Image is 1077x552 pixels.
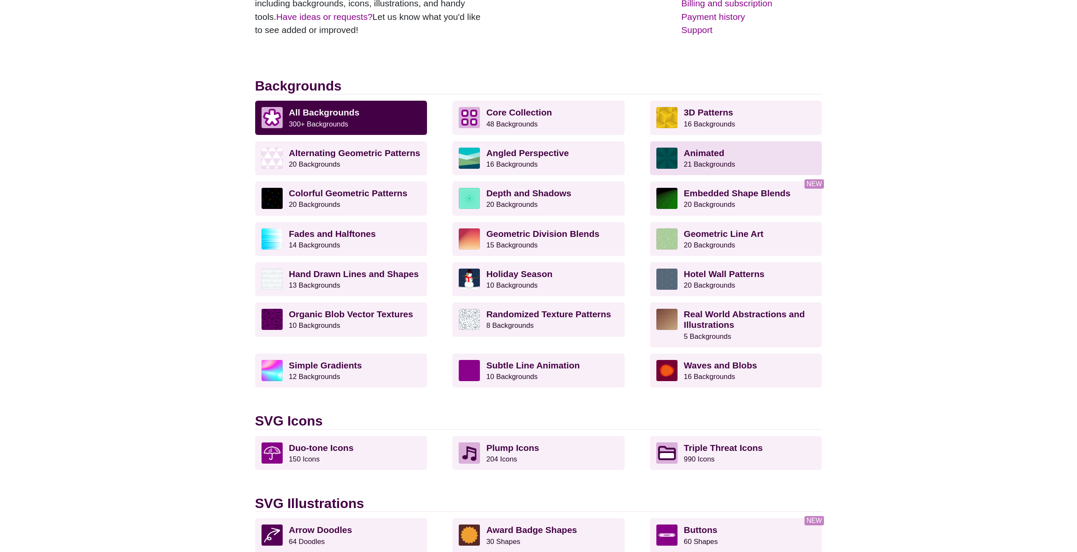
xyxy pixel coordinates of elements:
[262,309,283,330] img: Purple vector splotches
[486,281,537,289] small: 10 Backgrounds
[255,181,427,215] a: Colorful Geometric Patterns20 Backgrounds
[681,23,822,37] a: Support
[684,373,735,381] small: 16 Backgrounds
[262,148,283,169] img: light purple and white alternating triangle pattern
[486,455,517,463] small: 204 Icons
[684,332,731,341] small: 5 Backgrounds
[656,107,678,128] img: fancy golden cube pattern
[684,160,735,168] small: 21 Backgrounds
[262,525,283,546] img: twisting arrow
[486,360,580,370] strong: Subtle Line Animation
[486,443,539,453] strong: Plump Icons
[684,525,717,535] strong: Buttons
[255,141,427,175] a: Alternating Geometric Patterns20 Backgrounds
[486,373,537,381] small: 10 Backgrounds
[289,148,420,158] strong: Alternating Geometric Patterns
[255,518,427,552] a: Arrow Doodles64 Doodles
[486,120,537,128] small: 48 Backgrounds
[650,436,822,470] a: Triple Threat Icons990 Icons
[262,360,283,381] img: colorful radial mesh gradient rainbow
[459,228,480,250] img: red-to-yellow gradient large pixel grid
[262,228,283,250] img: blue lights stretching horizontally over white
[289,188,408,198] strong: Colorful Geometric Patterns
[452,302,625,336] a: Randomized Texture Patterns8 Backgrounds
[684,360,757,370] strong: Waves and Blobs
[650,222,822,256] a: Geometric Line Art20 Backgrounds
[684,269,765,279] strong: Hotel Wall Patterns
[486,229,599,239] strong: Geometric Division Blends
[289,107,360,117] strong: All Backgrounds
[452,181,625,215] a: Depth and Shadows20 Backgrounds
[650,262,822,296] a: Hotel Wall Patterns20 Backgrounds
[486,160,537,168] small: 16 Backgrounds
[289,120,348,128] small: 300+ Backgrounds
[289,443,354,453] strong: Duo-tone Icons
[486,321,534,330] small: 8 Backgrounds
[486,269,552,279] strong: Holiday Season
[459,269,480,290] img: vector art snowman with black hat, branch arms, and carrot nose
[452,436,625,470] a: Plump Icons204 Icons
[289,373,340,381] small: 12 Backgrounds
[650,101,822,135] a: 3D Patterns16 Backgrounds
[656,525,678,546] img: button with arrow caps
[486,148,569,158] strong: Angled Perspective
[459,148,480,169] img: abstract landscape with sky mountains and water
[681,10,822,24] a: Payment history
[656,360,678,381] img: various uneven centered blobs
[255,495,822,512] h2: SVG Illustrations
[459,442,480,464] img: Musical note icon
[289,269,419,279] strong: Hand Drawn Lines and Shapes
[255,302,427,336] a: Organic Blob Vector Textures10 Backgrounds
[486,188,571,198] strong: Depth and Shadows
[684,241,735,249] small: 20 Backgrounds
[289,281,340,289] small: 13 Backgrounds
[656,188,678,209] img: green to black rings rippling away from corner
[452,262,625,296] a: Holiday Season10 Backgrounds
[255,101,427,135] a: All Backgrounds 300+ Backgrounds
[262,188,283,209] img: a rainbow pattern of outlined geometric shapes
[684,229,763,239] strong: Geometric Line Art
[684,455,715,463] small: 990 Icons
[289,455,320,463] small: 150 Icons
[656,442,678,464] img: Folder icon
[656,228,678,250] img: geometric web of connecting lines
[684,148,724,158] strong: Animated
[255,262,427,296] a: Hand Drawn Lines and Shapes13 Backgrounds
[452,101,625,135] a: Core Collection 48 Backgrounds
[289,241,340,249] small: 14 Backgrounds
[459,188,480,209] img: green layered rings within rings
[684,309,805,330] strong: Real World Abstractions and Illustrations
[650,518,822,552] a: Buttons60 Shapes
[262,269,283,290] img: white subtle wave background
[255,436,427,470] a: Duo-tone Icons150 Icons
[289,229,376,239] strong: Fades and Halftones
[289,200,340,209] small: 20 Backgrounds
[276,12,373,22] a: Have ideas or requests?
[289,160,340,168] small: 20 Backgrounds
[684,538,718,546] small: 60 Shapes
[459,309,480,330] img: gray texture pattern on white
[289,360,362,370] strong: Simple Gradients
[255,78,822,94] h2: Backgrounds
[289,538,325,546] small: 64 Doodles
[684,188,791,198] strong: Embedded Shape Blends
[452,518,625,552] a: Award Badge Shapes30 Shapes
[650,141,822,175] a: Animated21 Backgrounds
[459,360,480,381] img: a line grid with a slope perspective
[486,107,552,117] strong: Core Collection
[684,120,735,128] small: 16 Backgrounds
[650,302,822,347] a: Real World Abstractions and Illustrations5 Backgrounds
[459,525,480,546] img: Award Badge Shape
[289,525,352,535] strong: Arrow Doodles
[486,200,537,209] small: 20 Backgrounds
[289,309,413,319] strong: Organic Blob Vector Textures
[656,148,678,169] img: green rave light effect animated background
[684,443,763,453] strong: Triple Threat Icons
[486,309,611,319] strong: Randomized Texture Patterns
[684,281,735,289] small: 20 Backgrounds
[289,321,340,330] small: 10 Backgrounds
[486,538,520,546] small: 30 Shapes
[255,222,427,256] a: Fades and Halftones14 Backgrounds
[452,141,625,175] a: Angled Perspective16 Backgrounds
[452,222,625,256] a: Geometric Division Blends15 Backgrounds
